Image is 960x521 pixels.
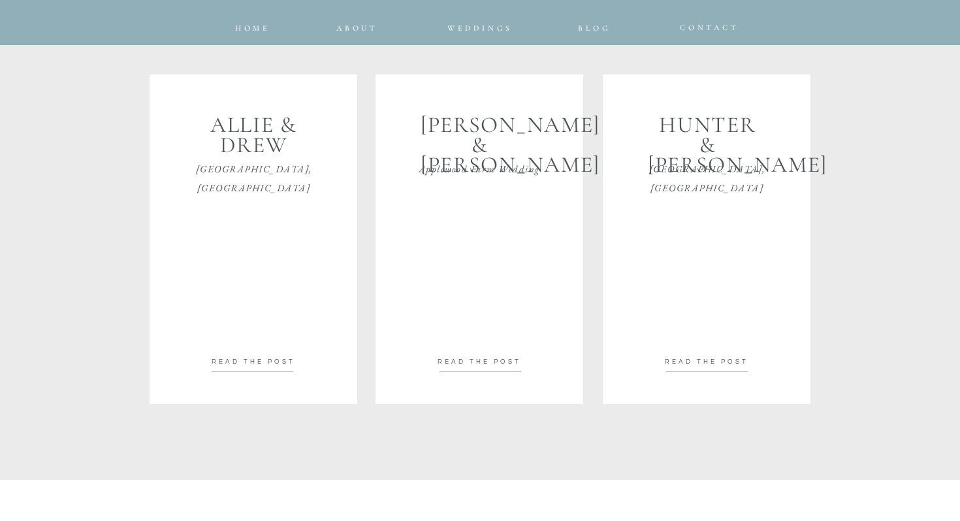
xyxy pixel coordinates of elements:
[193,160,314,170] a: [GEOGRAPHIC_DATA], [GEOGRAPHIC_DATA]
[647,160,767,170] a: [GEOGRAPHIC_DATA], [GEOGRAPHIC_DATA]
[336,21,374,29] a: about
[680,23,739,32] span: CONTACT
[413,160,545,170] a: Applewood Farm Wedding
[680,20,727,29] a: CONTACT
[234,21,272,29] a: home
[447,24,513,33] span: Weddings
[212,358,295,365] span: READ THE POST
[421,116,539,155] a: [PERSON_NAME] & [PERSON_NAME]
[235,24,270,33] span: home
[195,116,313,155] a: Allie & Drew
[648,116,767,155] a: Hunter & [PERSON_NAME]
[578,24,611,33] span: Blog
[437,21,523,29] a: Weddings
[187,357,319,366] a: READ THE POST
[641,357,773,366] a: READ THE POST
[568,21,621,29] a: Blog
[413,357,545,366] h2: READ THE POST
